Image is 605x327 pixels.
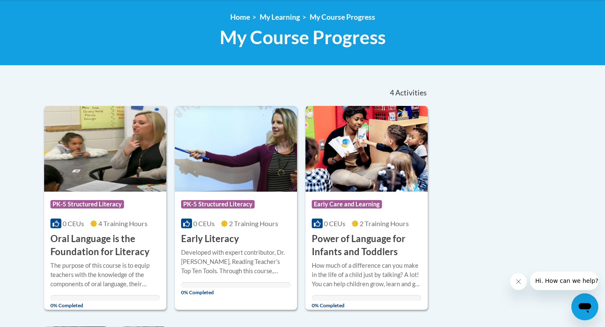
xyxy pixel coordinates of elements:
[63,219,84,227] span: 0 CEUs
[44,106,166,192] img: Course Logo
[395,88,427,98] span: Activities
[360,219,409,227] span: 2 Training Hours
[175,106,297,192] img: Course Logo
[260,13,300,21] a: My Learning
[193,219,215,227] span: 0 CEUs
[230,13,250,21] a: Home
[312,232,421,258] h3: Power of Language for Infants and Toddlers
[312,261,421,289] div: How much of a difference can you make in the life of a child just by talking? A lot! You can help...
[220,26,386,48] span: My Course Progress
[324,219,345,227] span: 0 CEUs
[181,248,291,276] div: Developed with expert contributor, Dr. [PERSON_NAME], Reading Teacher's Top Ten Tools. Through th...
[50,200,124,208] span: PK-5 Structured Literacy
[50,261,160,289] div: The purpose of this course is to equip teachers with the knowledge of the components of oral lang...
[229,219,278,227] span: 2 Training Hours
[175,106,297,309] a: Course LogoPK-5 Structured Literacy0 CEUs2 Training Hours Early LiteracyDeveloped with expert con...
[312,200,382,208] span: Early Care and Learning
[310,13,375,21] a: My Course Progress
[390,88,394,98] span: 4
[181,232,239,245] h3: Early Literacy
[530,272,598,290] iframe: Message from company
[181,200,255,208] span: PK-5 Structured Literacy
[305,106,428,309] a: Course LogoEarly Care and Learning0 CEUs2 Training Hours Power of Language for Infants and Toddle...
[305,106,428,192] img: Course Logo
[44,106,166,309] a: Course LogoPK-5 Structured Literacy0 CEUs4 Training Hours Oral Language is the Foundation for Lit...
[98,219,147,227] span: 4 Training Hours
[571,293,598,320] iframe: Button to launch messaging window
[510,273,527,290] iframe: Close message
[50,232,160,258] h3: Oral Language is the Foundation for Literacy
